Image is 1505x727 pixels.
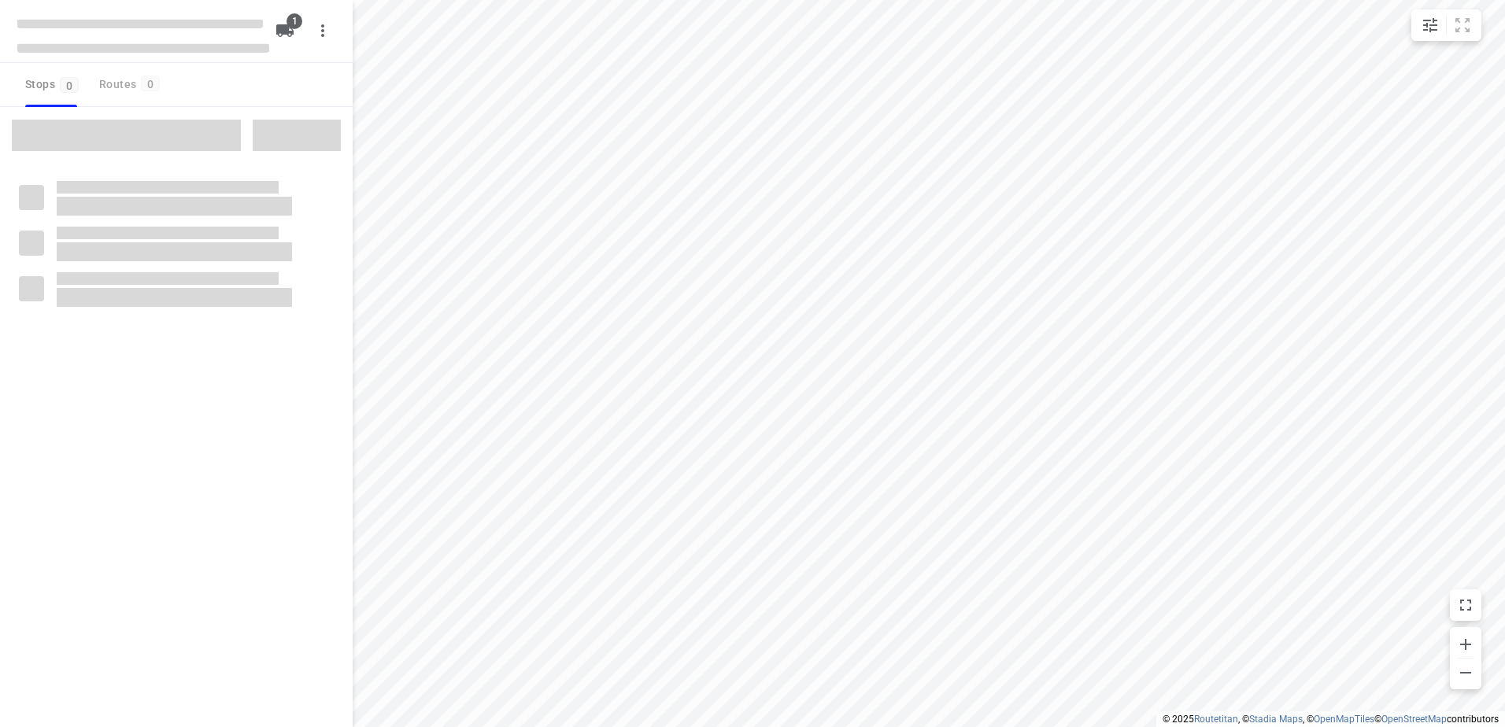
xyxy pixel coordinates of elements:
[1249,714,1303,725] a: Stadia Maps
[1163,714,1499,725] li: © 2025 , © , © © contributors
[1381,714,1447,725] a: OpenStreetMap
[1411,9,1481,41] div: small contained button group
[1314,714,1374,725] a: OpenMapTiles
[1414,9,1446,41] button: Map settings
[1194,714,1238,725] a: Routetitan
